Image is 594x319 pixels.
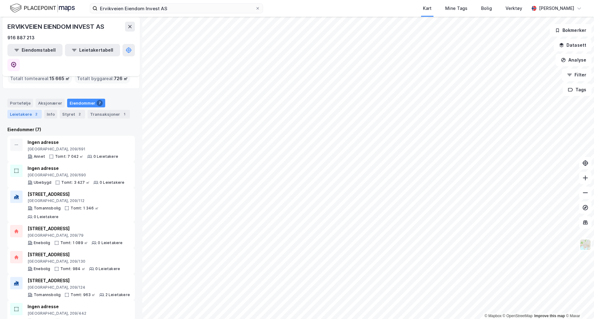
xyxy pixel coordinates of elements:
div: 2 [33,111,39,117]
div: [GEOGRAPHIC_DATA], 209/124 [28,285,130,290]
button: Datasett [554,39,592,51]
div: [GEOGRAPHIC_DATA], 209/79 [28,233,123,238]
div: 0 Leietakere [95,266,120,271]
div: Enebolig [34,266,50,271]
div: Ubebygd [34,180,51,185]
button: Tags [563,84,592,96]
div: Kart [423,5,432,12]
div: 1 [121,111,127,117]
input: Søk på adresse, matrikkel, gårdeiere, leietakere eller personer [97,4,255,13]
div: Enebolig [34,240,50,245]
div: Totalt tomteareal : [8,74,72,84]
div: 0 Leietakere [34,214,58,219]
div: [GEOGRAPHIC_DATA], 209/690 [28,173,124,178]
button: Analyse [556,54,592,66]
div: [GEOGRAPHIC_DATA], 209/691 [28,147,118,152]
div: 7 [97,100,103,106]
div: [STREET_ADDRESS] [28,277,130,284]
div: Tomannsbolig [34,206,61,211]
button: Eiendomstabell [7,44,62,56]
div: Tomt: 3 427 ㎡ [61,180,90,185]
div: 0 Leietakere [98,240,123,245]
a: OpenStreetMap [503,314,533,318]
img: Z [579,239,591,251]
iframe: Chat Widget [563,289,594,319]
div: Transaksjoner [88,110,130,119]
div: Ingen adresse [28,139,118,146]
div: ERVIKVEIEN EIENDOM INVEST AS [7,22,105,32]
div: Eiendommer (7) [7,126,135,133]
div: Info [44,110,57,119]
div: [STREET_ADDRESS] [28,225,123,232]
button: Filter [562,69,592,81]
a: Mapbox [484,314,501,318]
div: Leietakere [7,110,42,119]
div: Mine Tags [445,5,467,12]
div: Totalt byggareal : [75,74,130,84]
div: Bolig [481,5,492,12]
span: 15 665 ㎡ [49,75,70,82]
div: Tomt: 7 042 ㎡ [55,154,84,159]
span: 726 ㎡ [114,75,128,82]
img: logo.f888ab2527a4732fd821a326f86c7f29.svg [10,3,75,14]
div: [STREET_ADDRESS] [28,191,132,198]
div: Kontrollprogram for chat [563,289,594,319]
div: Tomt: 1 089 ㎡ [60,240,88,245]
div: Tomannsbolig [34,292,61,297]
div: Tomt: 1 346 ㎡ [71,206,99,211]
div: Tomt: 984 ㎡ [60,266,85,271]
div: Tomt: 963 ㎡ [71,292,95,297]
div: 0 Leietakere [93,154,118,159]
button: Leietakertabell [65,44,120,56]
div: Styret [60,110,85,119]
div: 2 Leietakere [105,292,130,297]
div: [GEOGRAPHIC_DATA], 209/112 [28,198,132,203]
div: Ingen adresse [28,303,121,310]
button: Bokmerker [550,24,592,37]
div: 2 [76,111,83,117]
div: Eiendommer [67,99,105,107]
div: 0 Leietakere [100,180,124,185]
div: [GEOGRAPHIC_DATA], 209/442 [28,311,121,316]
div: Portefølje [7,99,33,107]
div: Ingen adresse [28,165,124,172]
div: [PERSON_NAME] [539,5,574,12]
div: [STREET_ADDRESS] [28,251,120,258]
a: Improve this map [534,314,565,318]
div: Annet [34,154,45,159]
div: [GEOGRAPHIC_DATA], 209/130 [28,259,120,264]
div: 916 887 213 [7,34,35,41]
div: Aksjonærer [36,99,65,107]
div: Verktøy [506,5,522,12]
